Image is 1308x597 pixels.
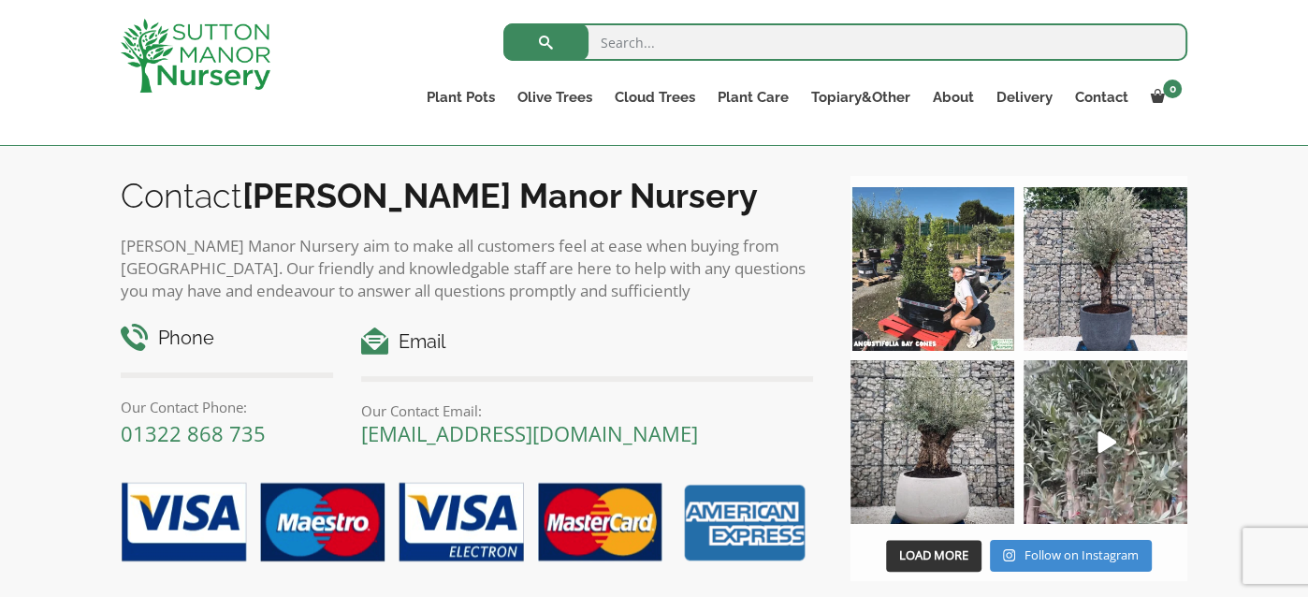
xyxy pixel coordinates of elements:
[121,235,813,302] p: [PERSON_NAME] Manor Nursery aim to make all customers feel at ease when buying from [GEOGRAPHIC_D...
[361,328,813,357] h4: Email
[886,540,981,572] button: Load More
[985,84,1064,110] a: Delivery
[121,396,333,418] p: Our Contact Phone:
[603,84,706,110] a: Cloud Trees
[1163,80,1182,98] span: 0
[1025,546,1139,563] span: Follow on Instagram
[850,187,1014,351] img: Our elegant & picturesque Angustifolia Cones are an exquisite addition to your Bay Tree collectio...
[121,419,266,447] a: 01322 868 735
[242,176,758,215] b: [PERSON_NAME] Manor Nursery
[706,84,800,110] a: Plant Care
[107,472,813,575] img: payment-options.png
[1064,84,1140,110] a: Contact
[1097,431,1116,453] svg: Play
[415,84,506,110] a: Plant Pots
[503,23,1187,61] input: Search...
[800,84,922,110] a: Topiary&Other
[899,546,968,563] span: Load More
[1140,84,1187,110] a: 0
[361,400,813,422] p: Our Contact Email:
[121,324,333,353] h4: Phone
[121,176,813,215] h2: Contact
[1024,360,1187,524] a: Play
[1024,360,1187,524] img: New arrivals Monday morning of beautiful olive trees 🤩🤩 The weather is beautiful this summer, gre...
[1003,548,1015,562] svg: Instagram
[1024,187,1187,351] img: A beautiful multi-stem Spanish Olive tree potted in our luxurious fibre clay pots 😍😍
[506,84,603,110] a: Olive Trees
[990,540,1152,572] a: Instagram Follow on Instagram
[850,360,1014,524] img: Check out this beauty we potted at our nursery today ❤️‍🔥 A huge, ancient gnarled Olive tree plan...
[922,84,985,110] a: About
[121,19,270,93] img: logo
[361,419,698,447] a: [EMAIL_ADDRESS][DOMAIN_NAME]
